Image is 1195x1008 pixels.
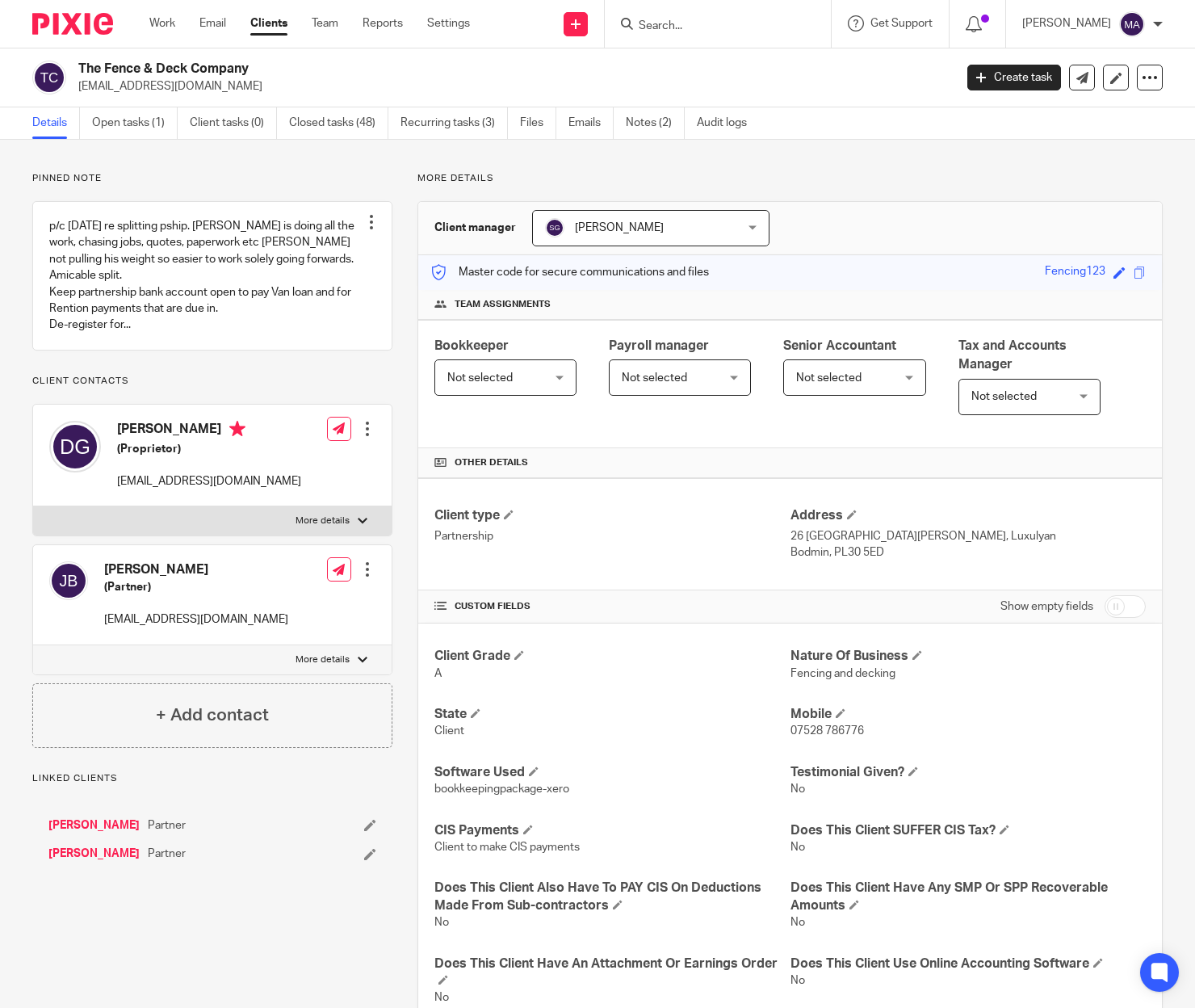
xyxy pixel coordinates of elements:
h4: [PERSON_NAME] [104,561,288,578]
img: svg%3E [545,218,564,237]
span: Senior Accountant [783,339,896,352]
p: 26 [GEOGRAPHIC_DATA][PERSON_NAME], Luxulyan [790,528,1146,544]
span: Fencing and decking [790,668,895,679]
a: Open tasks (1) [92,107,178,139]
h4: CIS Payments [434,822,790,839]
h4: Nature Of Business [790,648,1146,665]
a: Create task [967,65,1061,90]
a: Recurring tasks (3) [400,107,508,139]
a: Clients [250,15,287,31]
h5: (Partner) [104,579,288,595]
p: More details [417,172,1163,185]
a: Notes (2) [626,107,685,139]
p: Client contacts [32,375,392,388]
span: Not selected [622,372,687,384]
h4: + Add contact [156,703,269,728]
h4: [PERSON_NAME] [117,421,301,441]
h4: Does This Client Use Online Accounting Software [790,955,1146,972]
a: Client tasks (0) [190,107,277,139]
label: Show empty fields [1000,598,1093,615]
img: svg%3E [49,421,101,472]
p: Bodmin, PL30 5ED [790,544,1146,561]
h4: CUSTOM FIELDS [434,600,790,613]
img: svg%3E [49,561,88,600]
span: No [434,992,449,1003]
img: svg%3E [32,61,66,94]
p: [EMAIL_ADDRESS][DOMAIN_NAME] [117,473,301,489]
p: More details [296,653,350,666]
img: Pixie [32,13,113,35]
span: Not selected [447,372,513,384]
h4: Client type [434,507,790,524]
span: Client to make CIS payments [434,842,580,853]
a: Emails [568,107,614,139]
h2: The Fence & Deck Company [78,61,770,78]
h4: Software Used [434,764,790,781]
span: 07528 786776 [790,725,864,737]
p: Master code for secure communications and files [430,264,709,280]
p: Partnership [434,528,790,544]
span: Client [434,725,464,737]
h4: Does This Client Also Have To PAY CIS On Deductions Made From Sub-contractors [434,880,790,914]
h5: (Proprietor) [117,441,301,457]
span: Partner [148,846,186,862]
span: Not selected [971,391,1037,402]
a: Audit logs [697,107,759,139]
span: A [434,668,442,679]
h4: Client Grade [434,648,790,665]
p: Pinned note [32,172,392,185]
h3: Client manager [434,220,516,236]
h4: Testimonial Given? [790,764,1146,781]
span: Get Support [870,18,933,29]
a: [PERSON_NAME] [48,846,140,862]
h4: Does This Client Have An Attachment Or Earnings Order [434,955,790,990]
span: No [790,917,805,928]
p: [PERSON_NAME] [1022,15,1111,31]
span: Not selected [796,372,862,384]
h4: State [434,706,790,723]
span: Partner [148,817,186,834]
a: Closed tasks (48) [289,107,388,139]
span: Team assignments [455,298,551,311]
h4: Does This Client Have Any SMP Or SPP Recoverable Amounts [790,880,1146,914]
p: Linked clients [32,772,392,785]
input: Search [637,19,782,34]
a: Details [32,107,80,139]
img: svg%3E [1119,11,1145,37]
span: Payroll manager [609,339,709,352]
a: Work [149,15,175,31]
a: Reports [363,15,403,31]
a: Team [312,15,338,31]
h4: Address [790,507,1146,524]
span: [PERSON_NAME] [575,222,664,233]
span: No [434,917,449,928]
p: [EMAIL_ADDRESS][DOMAIN_NAME] [104,611,288,628]
p: [EMAIL_ADDRESS][DOMAIN_NAME] [78,78,943,94]
div: Fencing123 [1045,263,1105,282]
span: No [790,842,805,853]
span: Other details [455,456,528,469]
span: No [790,783,805,795]
h4: Mobile [790,706,1146,723]
span: No [790,975,805,986]
p: More details [296,514,350,527]
a: [PERSON_NAME] [48,817,140,834]
a: Settings [427,15,470,31]
a: Files [520,107,556,139]
span: Tax and Accounts Manager [958,339,1067,371]
h4: Does This Client SUFFER CIS Tax? [790,822,1146,839]
span: Bookkeeper [434,339,509,352]
a: Email [199,15,226,31]
span: bookkeepingpackage-xero [434,783,569,795]
i: Primary [229,421,245,437]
